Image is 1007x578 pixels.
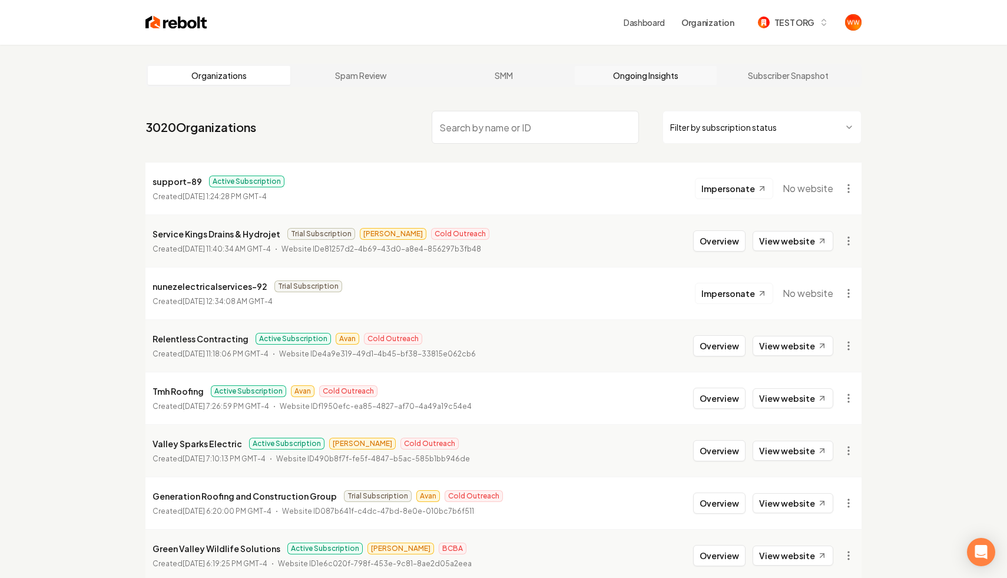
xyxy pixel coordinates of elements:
img: TEST ORG [758,16,770,28]
p: Created [153,348,269,360]
time: [DATE] 12:34:08 AM GMT-4 [183,297,273,306]
span: No website [783,181,833,196]
span: Cold Outreach [445,490,503,502]
span: Impersonate [701,183,755,194]
p: Created [153,191,267,203]
button: Open user button [845,14,862,31]
p: Website ID e81257d2-4b69-43d0-a8e4-856297b3fb48 [281,243,481,255]
a: Spam Review [290,66,433,85]
time: [DATE] 7:26:59 PM GMT-4 [183,402,269,411]
a: Organizations [148,66,290,85]
p: Service Kings Drains & Hydrojet [153,227,280,241]
a: View website [753,441,833,461]
time: [DATE] 7:10:13 PM GMT-4 [183,454,266,463]
p: Website ID 087b641f-c4dc-47bd-8e0e-010bc7b6f511 [282,506,474,517]
span: Active Subscription [256,333,331,345]
button: Overview [693,440,746,461]
time: [DATE] 11:18:06 PM GMT-4 [183,349,269,358]
p: Created [153,506,271,517]
p: Generation Roofing and Construction Group [153,489,337,503]
p: Created [153,296,273,308]
span: Active Subscription [287,543,363,554]
span: Cold Outreach [319,385,377,397]
button: Organization [674,12,741,33]
img: Rebolt Logo [145,14,207,31]
a: View website [753,493,833,513]
button: Impersonate [695,178,773,199]
span: Active Subscription [211,385,286,397]
a: View website [753,546,833,566]
span: No website [783,286,833,300]
p: Created [153,401,269,412]
span: BCBA [439,543,466,554]
p: nunezelectricalservices-92 [153,279,267,293]
span: Cold Outreach [364,333,422,345]
time: [DATE] 6:19:25 PM GMT-4 [183,559,267,568]
span: Avan [416,490,440,502]
input: Search by name or ID [432,111,639,144]
a: SMM [432,66,575,85]
p: Created [153,243,271,255]
span: Active Subscription [249,438,324,450]
span: TEST ORG [774,16,814,29]
p: Website ID f1950efc-ea85-4827-af70-4a49a19c54e4 [280,401,472,412]
button: Overview [693,545,746,566]
span: [PERSON_NAME] [329,438,396,450]
p: Created [153,453,266,465]
img: Will Wallace [845,14,862,31]
a: Ongoing Insights [575,66,717,85]
p: support-89 [153,174,202,189]
span: Cold Outreach [431,228,489,240]
p: Green Valley Wildlife Solutions [153,541,280,556]
a: Dashboard [624,16,665,28]
a: 3020Organizations [145,119,256,136]
button: Impersonate [695,283,773,304]
a: View website [753,388,833,408]
span: [PERSON_NAME] [360,228,426,240]
span: Trial Subscription [344,490,412,502]
span: Avan [336,333,359,345]
button: Overview [693,493,746,514]
span: Impersonate [701,288,755,299]
span: Trial Subscription [287,228,355,240]
button: Overview [693,230,746,252]
div: Open Intercom Messenger [967,538,995,566]
a: View website [753,231,833,251]
time: [DATE] 11:40:34 AM GMT-4 [183,245,271,253]
p: Website ID 490b8f7f-fe5f-4847-b5ac-585b1bb946de [276,453,470,465]
p: Website ID 1e6c020f-798f-453e-9c81-8ae2d05a2eea [278,558,472,570]
p: Created [153,558,267,570]
span: Active Subscription [209,176,284,187]
p: Valley Sparks Electric [153,437,242,451]
time: [DATE] 6:20:00 PM GMT-4 [183,507,271,516]
button: Overview [693,388,746,409]
p: Website ID e4a9e319-49d1-4b45-bf38-33815e062cb6 [279,348,476,360]
time: [DATE] 1:24:28 PM GMT-4 [183,192,267,201]
p: Tmh Roofing [153,384,204,398]
button: Overview [693,335,746,356]
span: Avan [291,385,314,397]
span: Cold Outreach [400,438,459,450]
span: Trial Subscription [274,280,342,292]
span: [PERSON_NAME] [367,543,434,554]
a: Subscriber Snapshot [717,66,859,85]
a: View website [753,336,833,356]
p: Relentless Contracting [153,332,249,346]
